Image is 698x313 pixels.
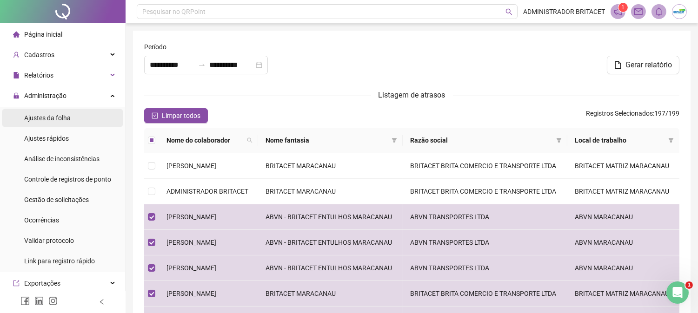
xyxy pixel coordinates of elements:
[567,153,679,179] td: BRITACET MATRIZ MARACANAU
[523,7,605,17] span: ADMINISTRADOR BRITACET
[258,179,403,204] td: BRITACET MARACANAU
[24,176,111,183] span: Controle de registros de ponto
[166,188,248,195] span: ADMINISTRADOR BRITACET
[586,110,653,117] span: Registros Selecionados
[258,230,403,255] td: ABVN - BRITACET ENTULHOS MARACANAU
[166,162,216,170] span: [PERSON_NAME]
[567,281,679,306] td: BRITACET MATRIZ MARACANAU
[567,179,679,204] td: BRITACET MATRIZ MARACANAU
[34,296,44,306] span: linkedin
[24,280,60,287] span: Exportações
[24,51,54,59] span: Cadastros
[614,7,622,16] span: notification
[144,42,166,52] span: Período
[556,137,562,143] span: filter
[390,133,399,147] span: filter
[24,72,53,79] span: Relatórios
[266,135,388,145] span: Nome fantasia
[685,281,693,289] span: 1
[634,7,643,16] span: mail
[655,7,663,16] span: bell
[672,5,686,19] img: 73035
[24,114,71,122] span: Ajustes da folha
[20,296,30,306] span: facebook
[247,137,253,143] span: search
[13,280,20,287] span: export
[24,31,62,38] span: Página inicial
[99,299,105,305] span: left
[258,255,403,281] td: ABVN - BRITACET ENTULHOS MARACANAU
[24,237,74,244] span: Validar protocolo
[403,153,567,179] td: BRITACET BRITA COMERCIO E TRANSPORTE LTDA
[607,56,679,74] button: Gerar relatório
[622,4,625,11] span: 1
[575,135,665,145] span: Local de trabalho
[403,281,567,306] td: BRITACET BRITA COMERCIO E TRANSPORTE LTDA
[567,255,679,281] td: ABVN MARACANAU
[13,52,20,58] span: user-add
[144,108,208,123] button: Limpar todos
[166,290,216,297] span: [PERSON_NAME]
[152,112,158,119] span: check-square
[586,108,679,123] span: : 197 / 199
[13,72,20,78] span: file
[13,92,20,99] span: lock
[505,8,512,15] span: search
[24,135,69,142] span: Ajustes rápidos
[379,91,445,99] span: Listagem de atrasos
[13,31,20,38] span: home
[166,264,216,272] span: [PERSON_NAME]
[567,204,679,230] td: ABVN MARACANAU
[258,153,403,179] td: BRITACET MARACANAU
[24,92,66,99] span: Administração
[666,133,676,147] span: filter
[198,61,206,69] span: swap-right
[392,137,397,143] span: filter
[403,230,567,255] td: ABVN TRANSPORTES LTDA
[162,111,200,121] span: Limpar todos
[618,3,628,12] sup: 1
[198,61,206,69] span: to
[24,155,100,163] span: Análise de inconsistências
[258,204,403,230] td: ABVN - BRITACET ENTULHOS MARACANAU
[24,216,59,224] span: Ocorrências
[166,135,243,145] span: Nome do colaborador
[403,255,567,281] td: ABVN TRANSPORTES LTDA
[24,196,89,203] span: Gestão de solicitações
[614,61,622,69] span: file
[410,135,552,145] span: Razão social
[668,137,674,143] span: filter
[554,133,564,147] span: filter
[245,133,254,147] span: search
[403,179,567,204] td: BRITACET BRITA COMERCIO E TRANSPORTE LTDA
[48,296,58,306] span: instagram
[567,230,679,255] td: ABVN MARACANAU
[24,257,95,265] span: Link para registro rápido
[625,59,672,71] span: Gerar relatório
[166,213,216,221] span: [PERSON_NAME]
[403,204,567,230] td: ABVN TRANSPORTES LTDA
[258,281,403,306] td: BRITACET MARACANAU
[666,281,689,304] iframe: Intercom live chat
[166,239,216,246] span: [PERSON_NAME]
